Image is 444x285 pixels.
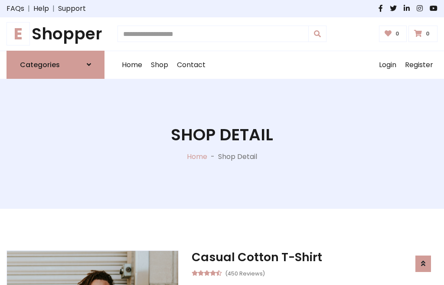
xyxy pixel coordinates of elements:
[187,152,207,162] a: Home
[58,3,86,14] a: Support
[375,51,401,79] a: Login
[218,152,257,162] p: Shop Detail
[225,268,265,278] small: (450 Reviews)
[33,3,49,14] a: Help
[173,51,210,79] a: Contact
[7,24,104,44] a: EShopper
[7,3,24,14] a: FAQs
[7,24,104,44] h1: Shopper
[379,26,407,42] a: 0
[118,51,147,79] a: Home
[192,250,437,264] h3: Casual Cotton T-Shirt
[401,51,437,79] a: Register
[207,152,218,162] p: -
[171,125,273,145] h1: Shop Detail
[408,26,437,42] a: 0
[49,3,58,14] span: |
[7,51,104,79] a: Categories
[20,61,60,69] h6: Categories
[147,51,173,79] a: Shop
[424,30,432,38] span: 0
[393,30,402,38] span: 0
[24,3,33,14] span: |
[7,22,30,45] span: E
